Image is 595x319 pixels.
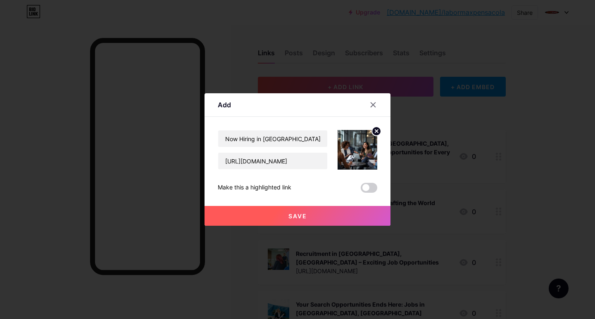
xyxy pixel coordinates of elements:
[218,183,291,193] div: Make this a highlighted link
[218,153,327,169] input: URL
[338,130,377,170] img: link_thumbnail
[288,213,307,220] span: Save
[218,100,231,110] div: Add
[218,130,327,147] input: Title
[205,206,390,226] button: Save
